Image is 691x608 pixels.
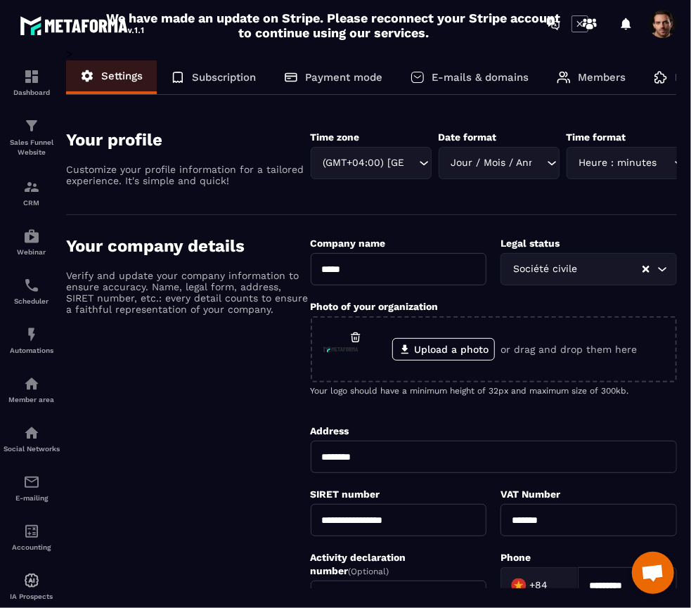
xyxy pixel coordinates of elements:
span: Jour / Mois / Année [448,155,533,171]
img: scheduler [23,277,40,294]
label: Date format [439,131,497,143]
p: E-mails & domains [432,71,529,84]
h2: We have made an update on Stripe. Please reconnect your Stripe account to continue using our serv... [103,11,564,40]
label: Time zone [311,131,360,143]
p: Dashboard [4,89,60,96]
a: accountantaccountantAccounting [4,512,60,562]
input: Search for option [660,155,671,171]
a: automationsautomationsWebinar [4,217,60,266]
span: Société civile [510,261,580,277]
label: VAT Number [501,489,560,500]
div: Search for option [567,147,687,179]
input: Search for option [550,575,563,596]
label: Activity declaration number [311,552,406,576]
label: SIRET number [311,489,380,500]
h4: Your profile [66,130,311,150]
p: Members [578,71,626,84]
p: Verify and update your company information to ensure accuracy. Name, legal form, address, SIRET n... [66,270,311,315]
p: Webinar [4,248,60,256]
a: social-networksocial-networkSocial Networks [4,414,60,463]
label: Company name [311,238,386,249]
label: Phone [501,552,531,563]
img: Country Flag [505,571,533,600]
span: Heure : minutes [576,155,660,171]
input: Search for option [533,155,543,171]
img: formation [23,117,40,134]
h4: Your company details [66,236,311,256]
img: formation [23,68,40,85]
label: Time format [567,131,626,143]
img: accountant [23,523,40,540]
p: Customize your profile information for a tailored experience. It's simple and quick! [66,164,311,186]
input: Search for option [580,261,641,277]
input: Search for option [405,155,415,171]
span: (GMT+04:00) [GEOGRAPHIC_DATA] [320,155,405,171]
p: Subscription [192,71,256,84]
span: +84 [529,578,548,593]
a: formationformationDashboard [4,58,60,107]
p: Payment mode [305,71,382,84]
img: social-network [23,425,40,441]
label: Legal status [501,238,560,249]
div: Search for option [439,147,560,179]
p: Your logo should have a minimum height of 32px and maximum size of 300kb. [311,386,677,396]
p: IA Prospects [4,593,60,600]
a: emailemailE-mailing [4,463,60,512]
img: automations [23,326,40,343]
label: Upload a photo [392,338,495,361]
div: Search for option [501,253,677,285]
p: Social Networks [4,445,60,453]
div: Open chat [632,552,674,594]
p: Automations [4,347,60,354]
div: Search for option [311,147,432,179]
label: Address [311,425,349,436]
img: automations [23,572,40,589]
p: Member area [4,396,60,403]
label: Photo of your organization [311,301,439,312]
a: automationsautomationsAutomations [4,316,60,365]
div: Search for option [501,567,578,604]
a: automationsautomationsMember area [4,365,60,414]
a: formationformationCRM [4,168,60,217]
p: or drag and drop them here [501,344,637,355]
p: CRM [4,199,60,207]
img: logo [20,13,146,38]
button: Clear Selected [642,264,650,275]
p: Sales Funnel Website [4,138,60,157]
span: (Optional) [349,567,389,576]
p: Settings [101,70,143,82]
img: formation [23,179,40,195]
img: automations [23,375,40,392]
a: formationformationSales Funnel Website [4,107,60,168]
a: schedulerschedulerScheduler [4,266,60,316]
p: Accounting [4,543,60,551]
img: automations [23,228,40,245]
p: E-mailing [4,494,60,502]
img: email [23,474,40,491]
p: Scheduler [4,297,60,305]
